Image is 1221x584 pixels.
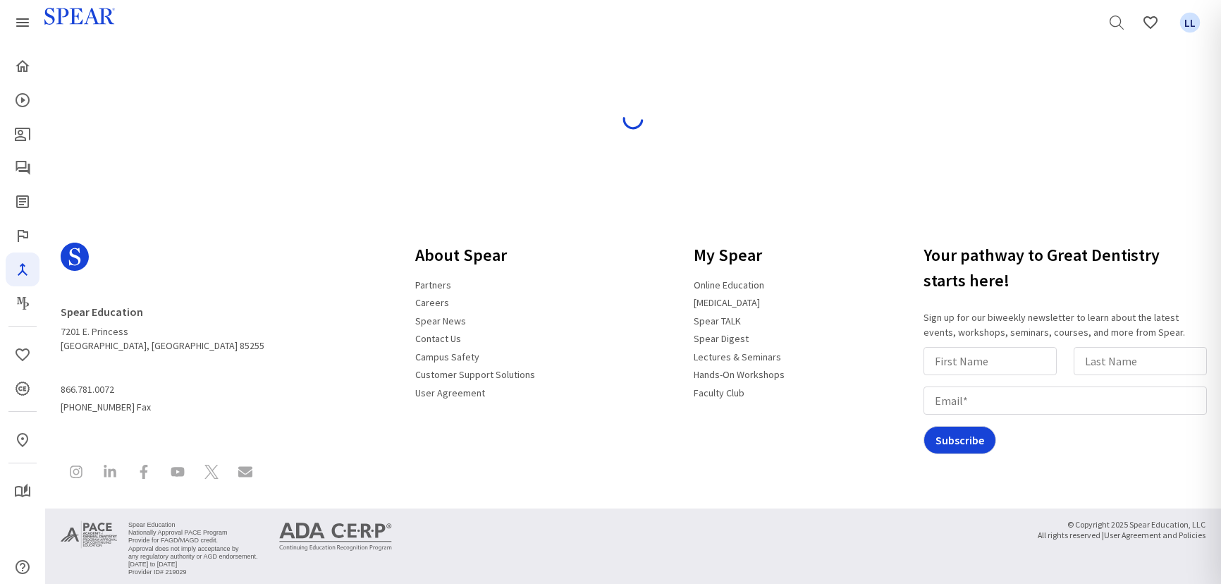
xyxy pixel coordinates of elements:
[924,237,1213,299] h3: Your pathway to Great Dentistry starts here!
[6,49,39,83] a: Home
[196,456,227,491] a: Spear Education on X
[407,345,488,369] a: Campus Safety
[128,456,159,491] a: Spear Education on Facebook
[685,273,773,297] a: Online Education
[128,537,258,545] li: Provide for FAGD/MAGD credit.
[924,426,996,454] input: Subscribe
[6,475,39,509] a: My Study Club
[924,387,1207,415] input: Email*
[685,363,793,387] a: Hands-On Workshops
[6,6,39,39] a: Spear Products
[1180,13,1201,33] span: LL
[6,151,39,185] a: Spear Talk
[685,291,768,315] a: [MEDICAL_DATA]
[6,423,39,457] a: In-Person & Virtual
[407,273,460,297] a: Partners
[407,309,474,333] a: Spear News
[685,345,790,369] a: Lectures & Seminars
[1038,520,1205,541] small: © Copyright 2025 Spear Education, LLC All rights reserved |
[407,327,470,351] a: Contact Us
[622,108,644,130] img: spinner-blue.svg
[1100,6,1134,39] a: Search
[128,529,258,537] li: Nationally Approval PACE Program
[6,185,39,219] a: Spear Digest
[924,347,1057,375] input: First Name
[279,523,392,551] img: ADA CERP Continuing Education Recognition Program
[6,117,39,151] a: Patient Education
[70,87,1196,101] h4: Loading
[6,338,39,372] a: Favorites
[685,381,753,405] a: Faculty Club
[407,381,493,405] a: User Agreement
[61,243,89,271] svg: Spear Logo
[128,545,258,553] li: Approval does not imply acceptance by
[128,521,258,529] li: Spear Education
[61,237,264,288] a: Spear Logo
[128,568,258,576] li: Provider ID# 219029
[61,299,264,353] address: 7201 E. Princess [GEOGRAPHIC_DATA], [GEOGRAPHIC_DATA] 85255
[61,378,264,414] span: [PHONE_NUMBER] Fax
[1074,347,1207,375] input: Last Name
[128,561,258,568] li: [DATE] to [DATE]
[924,310,1213,340] p: Sign up for our biweekly newsletter to learn about the latest events, workshops, seminars, course...
[407,237,544,274] h3: About Spear
[1173,6,1207,39] a: Favorites
[1104,527,1205,543] a: User Agreement and Policies
[407,363,544,387] a: Customer Support Solutions
[128,553,258,561] li: any regulatory authority or AGD endorsement.
[6,253,39,286] a: Navigator Pro
[6,550,39,584] a: Help
[6,286,39,320] a: Masters Program
[61,520,117,549] img: Approved PACE Program Provider
[6,219,39,253] a: Faculty Club Elite
[94,456,125,491] a: Spear Education on LinkedIn
[685,309,749,333] a: Spear TALK
[685,327,757,351] a: Spear Digest
[685,237,793,274] h3: My Spear
[407,291,458,315] a: Careers
[6,372,39,406] a: CE Credits
[61,456,92,491] a: Spear Education on Instagram
[6,83,39,117] a: Courses
[230,456,261,491] a: Contact Spear Education
[61,299,152,324] a: Spear Education
[61,378,123,402] a: 866.781.0072
[162,456,193,491] a: Spear Education on YouTube
[1134,6,1167,39] a: Favorites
